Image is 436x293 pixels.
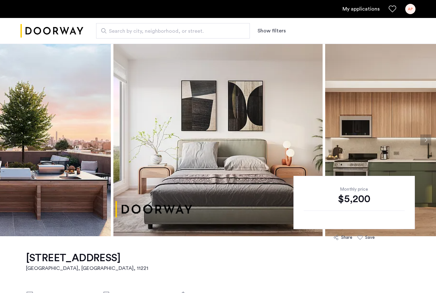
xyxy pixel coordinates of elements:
[26,252,148,264] h1: [STREET_ADDRESS]
[21,19,83,43] img: logo
[389,5,396,13] a: Favorites
[342,5,380,13] a: My application
[365,234,375,241] div: Save
[96,23,250,39] input: Apartment Search
[420,134,431,145] button: Next apartment
[21,19,83,43] a: Cazamio logo
[405,4,415,14] div: AP
[113,44,323,236] img: apartment
[26,252,148,272] a: [STREET_ADDRESS][GEOGRAPHIC_DATA], [GEOGRAPHIC_DATA], 11221
[304,186,405,193] div: Monthly price
[109,27,232,35] span: Search by city, neighborhood, or street.
[341,234,352,241] div: Share
[5,134,16,145] button: Previous apartment
[304,193,405,205] div: $5,200
[26,264,148,272] h2: [GEOGRAPHIC_DATA], [GEOGRAPHIC_DATA] , 11221
[258,27,286,35] button: Show or hide filters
